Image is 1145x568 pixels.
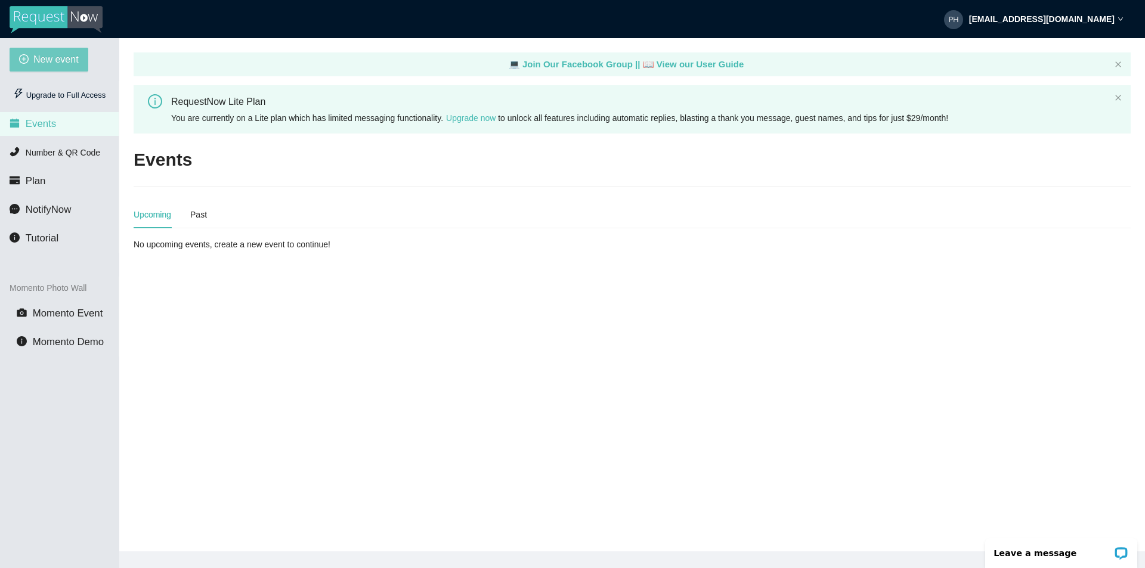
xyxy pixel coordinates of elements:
[10,48,88,72] button: plus-circleNew event
[1115,94,1122,102] button: close
[1118,16,1124,22] span: down
[1115,94,1122,101] span: close
[19,54,29,66] span: plus-circle
[10,147,20,157] span: phone
[26,175,46,187] span: Plan
[171,94,1110,109] div: RequestNow Lite Plan
[977,530,1145,568] iframe: LiveChat chat widget
[33,308,103,319] span: Momento Event
[10,232,20,243] span: info-circle
[10,118,20,128] span: calendar
[446,113,496,123] a: Upgrade now
[190,208,207,221] div: Past
[1115,61,1122,68] span: close
[17,308,27,318] span: camera
[10,83,109,107] div: Upgrade to Full Access
[1115,61,1122,69] button: close
[33,336,104,347] span: Momento Demo
[17,336,27,346] span: info-circle
[148,94,162,108] span: info-circle
[944,10,963,29] img: a1413cf3367e12ca5e0a4d271e948ab2
[26,118,56,129] span: Events
[10,6,103,33] img: RequestNow
[134,148,192,172] h2: Events
[26,148,100,157] span: Number & QR Code
[509,59,520,69] span: laptop
[33,52,79,67] span: New event
[13,88,24,99] span: thunderbolt
[643,59,744,69] a: laptop View our User Guide
[26,232,58,244] span: Tutorial
[10,175,20,185] span: credit-card
[643,59,654,69] span: laptop
[134,238,460,251] div: No upcoming events, create a new event to continue!
[10,204,20,214] span: message
[134,208,171,221] div: Upcoming
[969,14,1115,24] strong: [EMAIL_ADDRESS][DOMAIN_NAME]
[171,113,948,123] span: You are currently on a Lite plan which has limited messaging functionality. to unlock all feature...
[26,204,71,215] span: NotifyNow
[509,59,643,69] a: laptop Join Our Facebook Group ||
